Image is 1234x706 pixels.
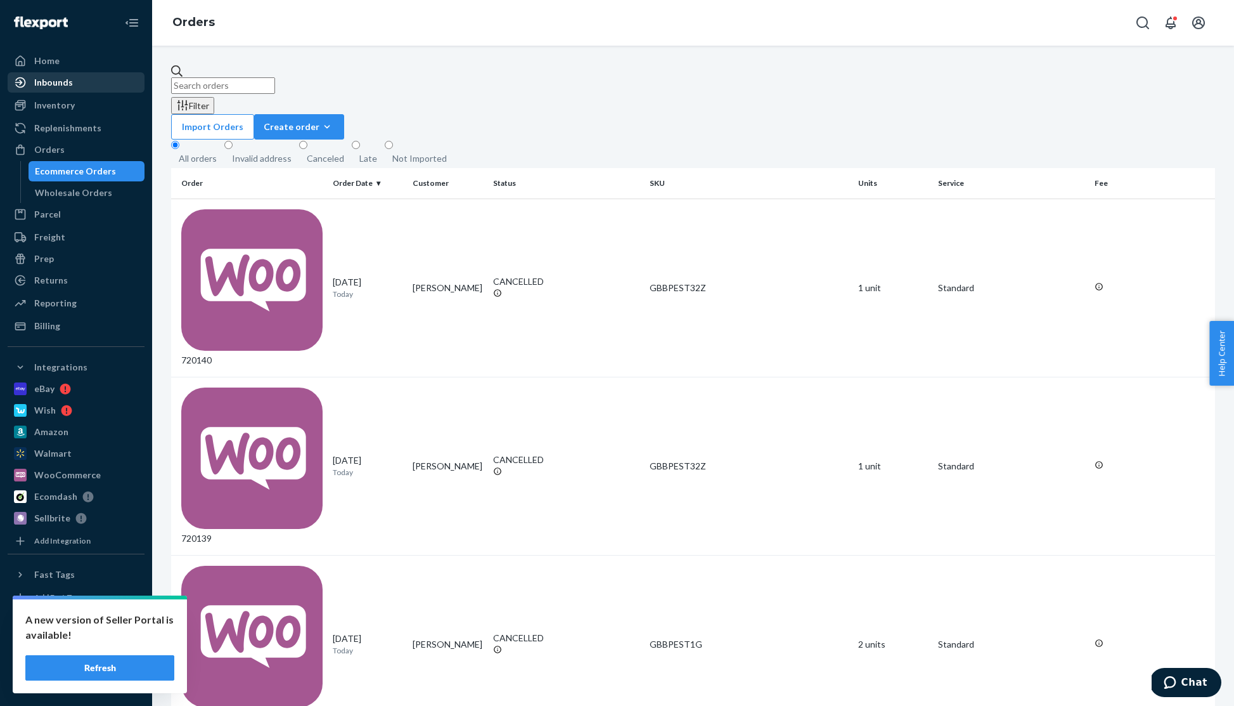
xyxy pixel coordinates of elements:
a: Ecomdash [8,487,145,507]
a: Returns [8,270,145,291]
div: Inventory [34,99,75,112]
a: Add Integration [8,533,145,549]
a: WooCommerce [8,465,145,485]
div: Integrations [34,361,87,374]
a: Reporting [8,293,145,313]
button: Open Search Box [1130,10,1155,36]
input: Late [352,141,360,149]
div: [DATE] [333,454,402,478]
button: Create order [254,114,344,140]
button: Close Navigation [119,10,145,36]
div: Ecomdash [34,490,77,503]
button: Open notifications [1158,10,1183,36]
a: Walmart [8,443,145,464]
p: A new version of Seller Portal is available! [25,612,174,643]
button: Talk to Support [8,632,145,652]
th: SKU [645,168,853,199]
div: GBBPEST32Z [650,460,848,473]
td: [PERSON_NAME] [408,377,487,555]
div: eBay [34,382,55,395]
div: Freight [34,231,65,244]
div: Prep [34,252,54,265]
div: Amazon [34,426,68,438]
a: Add Fast Tag [8,590,145,605]
input: Not Imported [385,141,393,149]
div: Walmart [34,447,72,460]
div: Parcel [34,208,61,221]
p: Today [333,645,402,656]
th: Order [171,168,328,199]
button: Import Orders [171,114,254,140]
div: Billing [34,320,60,332]
th: Service [933,168,1089,199]
input: Search orders [171,77,275,94]
button: Refresh [25,655,174,681]
div: 720139 [181,388,323,545]
div: Late [359,152,377,165]
div: [DATE] [333,632,402,656]
div: Fast Tags [34,568,75,581]
a: eBay [8,379,145,399]
td: 1 unit [853,377,933,555]
div: WooCommerce [34,469,101,481]
div: Add Integration [34,535,91,546]
div: Filter [176,99,209,112]
button: Help Center [1209,321,1234,386]
a: Prep [8,249,145,269]
div: GBBPEST1G [650,638,848,651]
div: Not Imported [392,152,447,165]
th: Status [488,168,645,199]
p: Standard [938,460,1084,473]
p: Standard [938,282,1084,294]
a: Wholesale Orders [29,183,145,203]
div: Sellbrite [34,512,70,525]
a: Help Center [8,653,145,674]
div: Orders [34,143,65,156]
div: Home [34,55,60,67]
a: Inbounds [8,72,145,93]
div: Wholesale Orders [35,186,112,199]
div: Create order [264,121,335,133]
div: [DATE] [333,276,402,299]
div: Returns [34,274,68,287]
a: Freight [8,227,145,247]
button: Open account menu [1186,10,1211,36]
a: Billing [8,316,145,336]
iframe: Opens a widget where you can chat to one of our agents [1152,668,1221,700]
p: Today [333,289,402,299]
div: Reporting [34,297,77,310]
div: All orders [179,152,217,165]
a: Settings [8,610,145,631]
p: Standard [938,638,1084,651]
button: Integrations [8,357,145,377]
div: Inbounds [34,76,73,89]
a: Home [8,51,145,71]
a: Ecommerce Orders [29,161,145,181]
div: CANCELLED [493,275,639,288]
a: Replenishments [8,118,145,138]
ol: breadcrumbs [162,4,225,41]
input: Invalid address [224,141,233,149]
div: Canceled [307,152,344,165]
div: CANCELLED [493,632,639,644]
a: Parcel [8,204,145,225]
a: Inventory [8,95,145,115]
div: 720140 [181,209,323,367]
a: Orders [8,140,145,160]
button: Filter [171,97,214,114]
a: Wish [8,400,145,421]
div: Ecommerce Orders [35,165,116,178]
div: GBBPEST32Z [650,282,848,294]
div: Customer [413,178,482,188]
input: All orders [171,141,179,149]
input: Canceled [299,141,307,149]
th: Fee [1089,168,1215,199]
div: Add Fast Tag [34,592,80,603]
button: Fast Tags [8,565,145,585]
td: [PERSON_NAME] [408,199,487,377]
a: Orders [172,15,215,29]
div: Invalid address [232,152,292,165]
a: Sellbrite [8,508,145,528]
